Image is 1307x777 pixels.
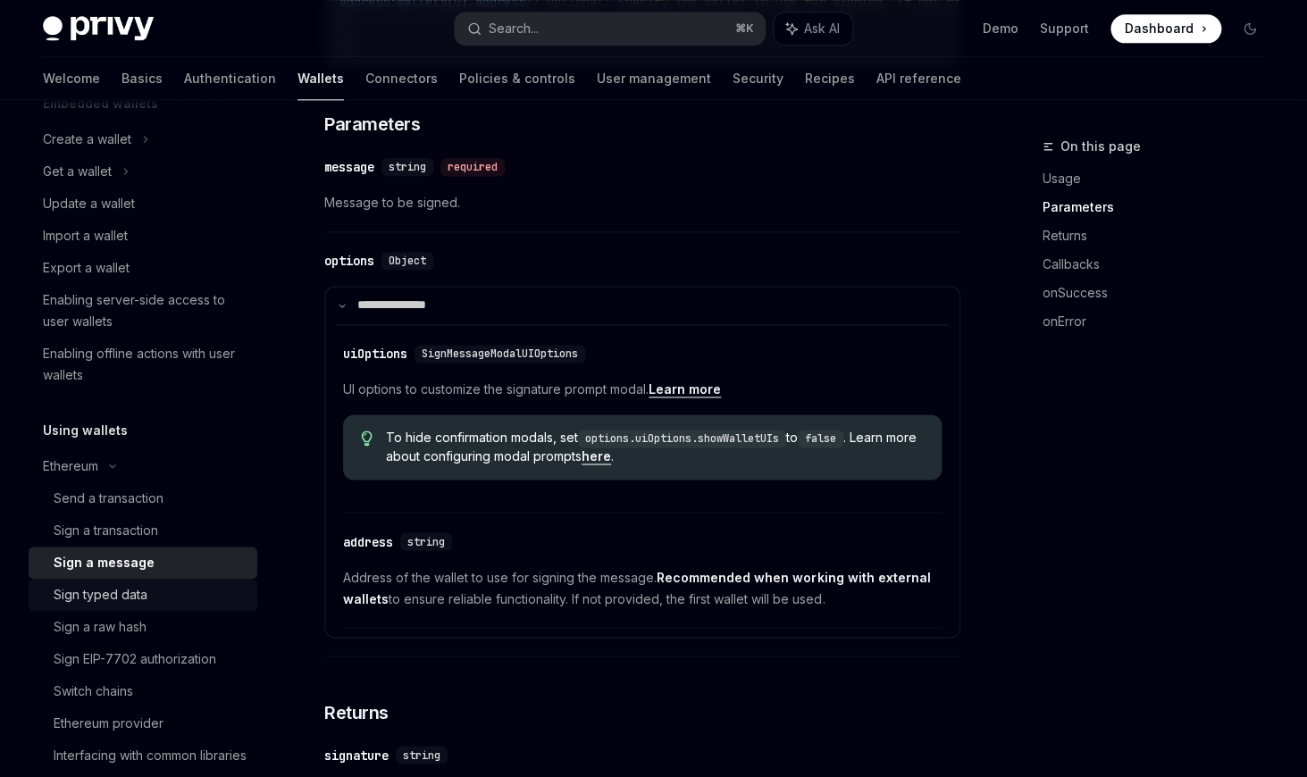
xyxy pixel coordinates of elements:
a: Callbacks [1043,250,1278,279]
a: Enabling server-side access to user wallets [29,284,257,338]
div: Sign EIP-7702 authorization [54,648,216,670]
a: here [582,448,611,464]
div: Enabling server-side access to user wallets [43,289,247,332]
a: Sign a raw hash [29,611,257,643]
div: Interfacing with common libraries [54,745,247,766]
a: Wallets [297,57,344,100]
div: Create a wallet [43,129,131,150]
span: To hide confirmation modals, set to . Learn more about configuring modal prompts . [386,429,925,465]
a: Recipes [805,57,855,100]
span: SignMessageModalUIOptions [422,347,578,361]
a: API reference [876,57,961,100]
code: options.uiOptions.showWalletUIs [578,430,786,447]
strong: Recommended when working with external wallets [343,569,930,606]
div: Enabling offline actions with user wallets [43,343,247,386]
a: Returns [1043,221,1278,250]
a: User management [597,57,711,100]
a: Parameters [1043,193,1278,221]
a: Sign typed data [29,579,257,611]
div: Ethereum [43,455,98,477]
span: string [389,160,426,174]
a: Usage [1043,164,1278,193]
a: Switch chains [29,675,257,707]
a: onError [1043,307,1278,336]
a: Enabling offline actions with user wallets [29,338,257,391]
a: Sign a message [29,547,257,579]
div: Ethereum provider [54,713,163,734]
a: Export a wallet [29,252,257,284]
span: On this page [1060,136,1141,157]
span: Dashboard [1125,20,1194,38]
img: dark logo [43,16,154,41]
svg: Tip [361,430,373,447]
button: Toggle dark mode [1236,14,1264,43]
a: Learn more [649,381,721,397]
div: address [343,532,393,550]
h5: Using wallets [43,420,128,441]
span: Parameters [324,112,420,137]
a: Welcome [43,57,100,100]
div: message [324,158,374,176]
div: Get a wallet [43,161,112,182]
span: Ask AI [804,20,840,38]
div: Sign typed data [54,584,147,606]
span: ⌘ K [735,21,754,36]
a: Security [733,57,783,100]
a: Dashboard [1110,14,1221,43]
div: Export a wallet [43,257,130,279]
a: Sign EIP-7702 authorization [29,643,257,675]
span: string [403,748,440,762]
div: Update a wallet [43,193,135,214]
code: false [798,430,843,447]
a: onSuccess [1043,279,1278,307]
a: Sign a transaction [29,514,257,547]
div: Switch chains [54,681,133,702]
a: Import a wallet [29,220,257,252]
a: Policies & controls [459,57,575,100]
div: options [324,252,374,270]
span: Address of the wallet to use for signing the message. to ensure reliable functionality. If not pr... [343,566,942,609]
a: Support [1040,20,1089,38]
div: Sign a message [54,552,155,573]
div: Sign a raw hash [54,616,147,638]
span: Message to be signed. [324,192,960,213]
button: Search...⌘K [455,13,765,45]
a: Connectors [365,57,438,100]
div: signature [324,746,389,764]
div: Sign a transaction [54,520,158,541]
a: Demo [983,20,1018,38]
a: Send a transaction [29,482,257,514]
a: Ethereum provider [29,707,257,739]
span: Returns [324,699,389,724]
div: required [440,158,505,176]
button: Ask AI [774,13,852,45]
div: Import a wallet [43,225,128,246]
span: Object [389,254,426,268]
a: Interfacing with common libraries [29,739,257,772]
a: Basics [121,57,163,100]
span: UI options to customize the signature prompt modal. [343,379,942,400]
div: Send a transaction [54,488,163,509]
a: Update a wallet [29,188,257,220]
span: string [407,534,445,548]
a: Authentication [184,57,276,100]
div: Search... [489,18,539,39]
div: uiOptions [343,345,407,363]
